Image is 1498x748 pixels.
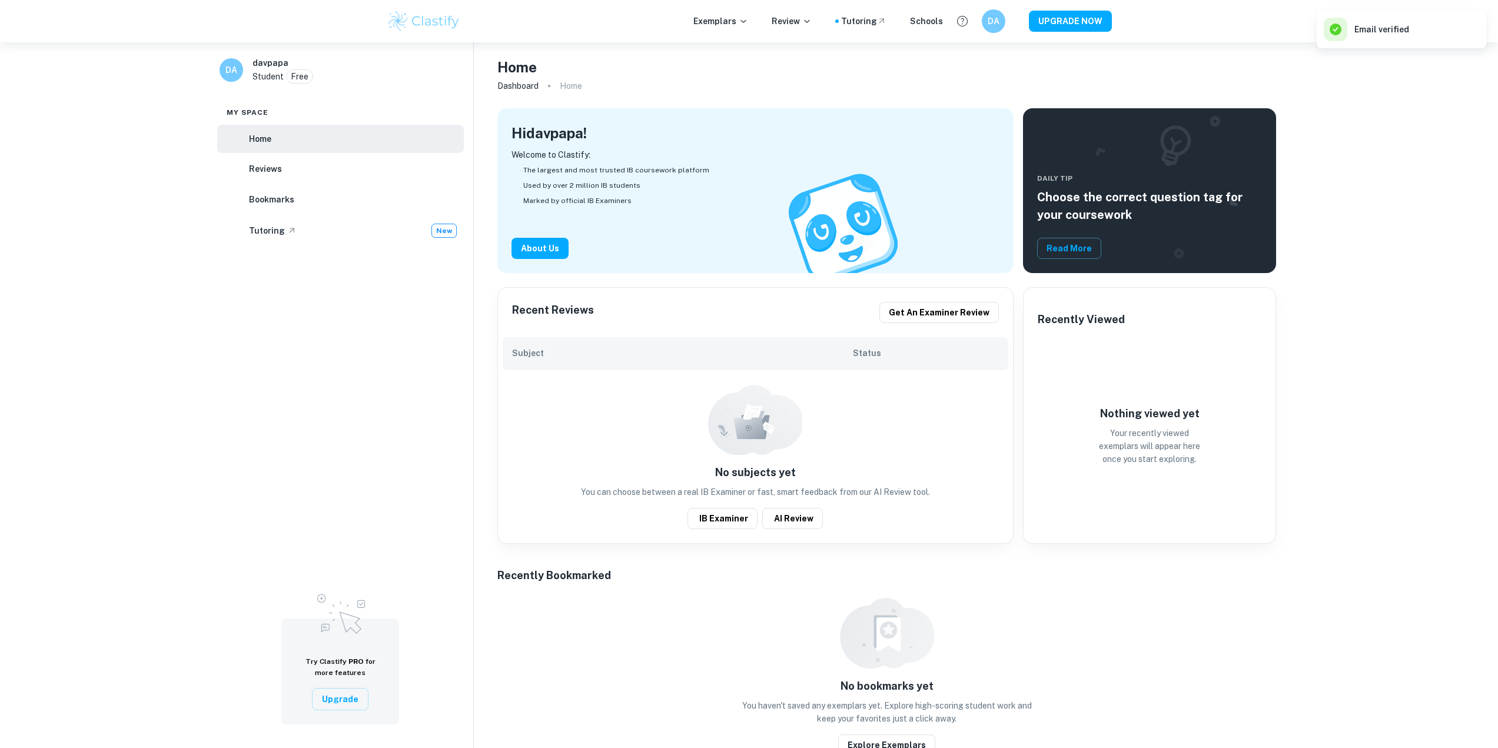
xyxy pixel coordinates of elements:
[253,56,288,69] h6: davpapa
[227,107,269,118] span: My space
[1091,405,1208,422] h6: Nothing viewed yet
[249,162,282,175] h6: Reviews
[1091,427,1208,466] p: Your recently viewed exemplars will appear here once you start exploring.
[253,70,284,83] p: Student
[249,224,285,237] h6: Tutoring
[249,193,294,206] h6: Bookmarks
[693,15,748,28] p: Exemplars
[910,15,943,28] a: Schools
[348,657,364,666] span: PRO
[512,302,594,323] h6: Recent Reviews
[523,195,632,206] span: Marked by official IB Examiners
[217,125,464,153] a: Home
[841,15,886,28] a: Tutoring
[1029,11,1112,32] button: UPGRADE NOW
[497,78,539,94] a: Dashboard
[987,15,1000,28] h6: DA
[432,225,456,236] span: New
[982,9,1005,33] button: DA
[511,122,587,144] h4: Hi davpapa !
[1037,188,1263,224] h5: Choose the correct question tag for your coursework
[523,165,709,175] span: The largest and most trusted IB coursework platform
[772,15,812,28] p: Review
[952,11,972,31] button: Help and Feedback
[224,64,238,77] h6: DA
[687,508,758,529] button: IB Examiner
[1038,311,1125,328] h6: Recently Viewed
[879,302,999,323] button: Get an examiner review
[841,678,934,694] h6: No bookmarks yet
[387,9,461,33] img: Clastify logo
[1037,173,1263,184] span: Daily Tip
[295,656,385,679] h6: Try Clastify for more features
[249,132,271,145] h6: Home
[217,216,464,245] a: TutoringNew
[853,347,999,360] h6: Status
[312,688,368,710] button: Upgrade
[503,486,1008,498] p: You can choose between a real IB Examiner or fast, smart feedback from our AI Review tool.
[217,185,464,214] a: Bookmarks
[1037,238,1101,259] button: Read More
[497,56,537,78] h4: Home
[740,699,1034,725] p: You haven't saved any exemplars yet. Explore high-scoring student work and keep your favorites ju...
[523,180,640,191] span: Used by over 2 million IB students
[497,567,611,584] h6: Recently Bookmarked
[291,70,308,83] p: Free
[511,238,569,259] button: About Us
[560,79,582,92] p: Home
[512,347,853,360] h6: Subject
[511,148,999,161] p: Welcome to Clastify:
[503,464,1008,481] h6: No subjects yet
[762,508,823,529] button: AI Review
[217,155,464,184] a: Reviews
[1324,18,1409,41] div: Email verified
[311,587,370,637] img: Upgrade to Pro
